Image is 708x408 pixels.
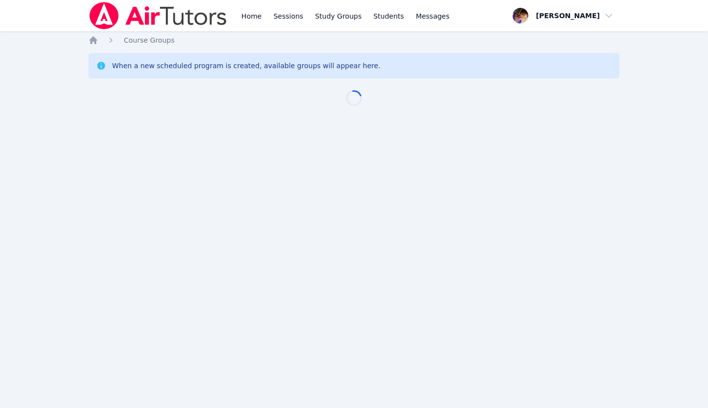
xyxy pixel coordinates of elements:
span: Messages [416,11,450,21]
nav: Breadcrumb [88,35,620,45]
span: Course Groups [124,36,174,44]
a: Course Groups [124,35,174,45]
img: Air Tutors [88,2,227,29]
div: When a new scheduled program is created, available groups will appear here. [112,61,381,71]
